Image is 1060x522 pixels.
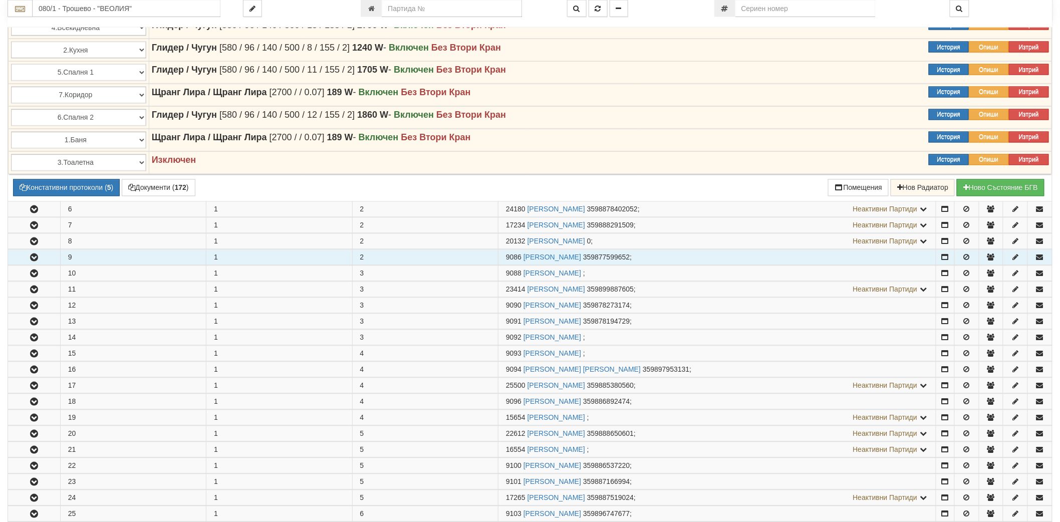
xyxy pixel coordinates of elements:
[206,330,352,346] td: 1
[60,218,206,233] td: 7
[587,494,634,502] span: 359887519024
[929,132,969,143] button: История
[853,221,918,229] span: Неактивни Партиди
[60,458,206,474] td: 22
[360,318,364,326] span: 3
[969,42,1009,53] button: Опиши
[60,362,206,378] td: 16
[1009,42,1049,53] button: Изтрий
[498,298,936,314] td: ;
[431,43,501,53] strong: Без Втори Кран
[527,286,585,294] a: [PERSON_NAME]
[360,302,364,310] span: 3
[206,442,352,458] td: 1
[853,382,918,390] span: Неактивни Партиди
[152,133,267,143] strong: Щранг Лира / Щранг Лира
[360,366,364,374] span: 4
[506,366,521,374] span: Партида №
[587,205,638,213] span: 3598878402052
[498,202,936,217] td: ;
[352,43,386,53] span: -
[498,458,936,474] td: ;
[360,462,364,470] span: 5
[360,253,364,262] span: 2
[436,65,506,75] strong: Без Втори Кран
[60,410,206,426] td: 19
[152,155,196,165] strong: Изключен
[498,218,936,233] td: ;
[523,478,581,486] a: [PERSON_NAME]
[498,426,936,442] td: ;
[498,506,936,522] td: ;
[206,362,352,378] td: 1
[394,110,434,120] strong: Включен
[969,132,1009,143] button: Опиши
[506,494,525,502] span: Партида №
[270,88,325,98] span: [2700 / / 0.07]
[152,88,267,98] strong: Щранг Лира / Щранг Лира
[583,510,630,518] span: 359896747677
[60,506,206,522] td: 25
[1009,64,1049,75] button: Изтрий
[853,494,918,502] span: Неактивни Партиди
[357,110,388,120] strong: 1860 W
[13,179,120,196] button: Констативни протоколи (5)
[206,426,352,442] td: 1
[206,346,352,362] td: 1
[1009,109,1049,120] button: Изтрий
[506,350,521,358] span: Партида №
[206,282,352,298] td: 1
[506,302,521,310] span: Партида №
[60,298,206,314] td: 12
[498,442,936,458] td: ;
[60,282,206,298] td: 11
[175,184,186,192] b: 172
[60,234,206,249] td: 8
[60,490,206,506] td: 24
[206,378,352,394] td: 1
[360,430,364,438] span: 5
[206,314,352,330] td: 1
[506,318,521,326] span: Партида №
[360,398,364,406] span: 4
[206,298,352,314] td: 1
[583,478,630,486] span: 359887166994
[527,205,585,213] a: [PERSON_NAME]
[60,442,206,458] td: 21
[107,184,111,192] b: 5
[498,362,936,378] td: ;
[527,221,585,229] a: [PERSON_NAME]
[506,478,521,486] span: Партида №
[122,179,195,196] button: Документи (172)
[587,237,591,245] span: 0
[853,446,918,454] span: Неактивни Партиди
[523,366,641,374] a: [PERSON_NAME] [PERSON_NAME]
[206,234,352,249] td: 1
[360,286,364,294] span: 3
[498,394,936,410] td: ;
[498,410,936,426] td: ;
[206,410,352,426] td: 1
[506,446,525,454] span: Партида №
[929,87,969,98] button: История
[60,202,206,217] td: 6
[587,430,634,438] span: 359888650601
[152,110,217,120] strong: Глидер / Чугун
[853,205,918,213] span: Неактивни Партиди
[360,334,364,342] span: 3
[206,394,352,410] td: 1
[60,394,206,410] td: 18
[527,382,585,390] a: [PERSON_NAME]
[360,494,364,502] span: 5
[498,490,936,506] td: ;
[506,414,525,422] span: Партида №
[506,398,521,406] span: Партида №
[1009,132,1049,143] button: Изтрий
[327,133,353,143] strong: 189 W
[583,253,630,262] span: 359877599652
[498,330,936,346] td: ;
[206,202,352,217] td: 1
[587,221,634,229] span: 359888291509
[360,414,364,422] span: 4
[506,270,521,278] span: Партида №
